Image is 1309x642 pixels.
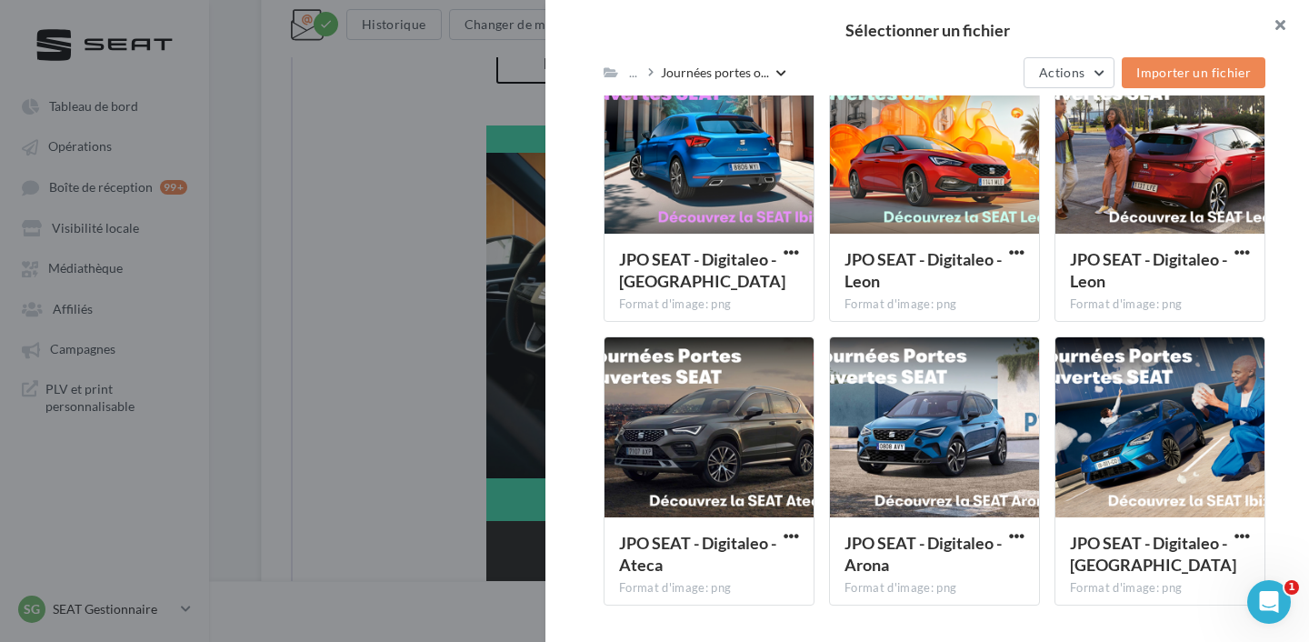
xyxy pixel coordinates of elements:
strong: SEAT, [397,547,430,561]
span: JPO SEAT - Digitaleo - Arona [844,533,1002,575]
button: Actions [1024,57,1114,88]
img: goyqi.png [203,34,366,70]
span: JPO SEAT - Digitaleo - Ateca [619,533,776,575]
strong: l'Arona FR [595,547,654,561]
div: Format d'image: png [844,296,1024,313]
span: JPO SEAT - Digitaleo - Leon [1070,249,1227,291]
span: 1 [1284,580,1299,595]
span: Actions [1039,65,1084,80]
img: V1_Desktopheader-eml-ibiza-jpo-new.png [194,100,739,473]
span: Importer un fichier [1136,65,1251,80]
p: Rendez-vous les lors de nos pour profitez de l'offre et découvrir le mix parfait entre sportivité... [204,588,729,616]
div: ... [625,60,641,85]
span: JPO SEAT - Digitaleo - Leon [844,249,1002,291]
strong: Journées Portes Ouvertes [454,588,601,602]
strong: Journées Portes Ouvertes 15 et 16 mars [486,42,729,56]
span: JPO SEAT - Digitaleo - Ibiza [1070,533,1236,575]
p: Penez la route sans attendre… et sans apport ! [204,520,729,534]
strong: 15 et 16 mars 2025 [292,588,396,602]
div: Format d'image: png [1070,296,1250,313]
div: Format d'image: png [844,580,1024,597]
button: Importer un fichier [1122,57,1265,88]
span: Journées portes o... [661,64,769,81]
span: Bonjour, [204,492,250,507]
h2: Sélectionner un fichier [575,22,1280,38]
span: JPO SEAT - Digitaleo - Ibiza [619,249,785,291]
iframe: Intercom live chat [1247,580,1291,624]
p: Plus besoin d'épargne pour rouler en offrez vous un SUV urbain avec à partir de [204,547,729,575]
strong: sans apport. [282,561,352,575]
div: Format d'image: png [619,296,799,313]
div: Format d'image: png [619,580,799,597]
div: Format d'image: png [1070,580,1250,597]
strong: 249€/mois* [216,561,278,575]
